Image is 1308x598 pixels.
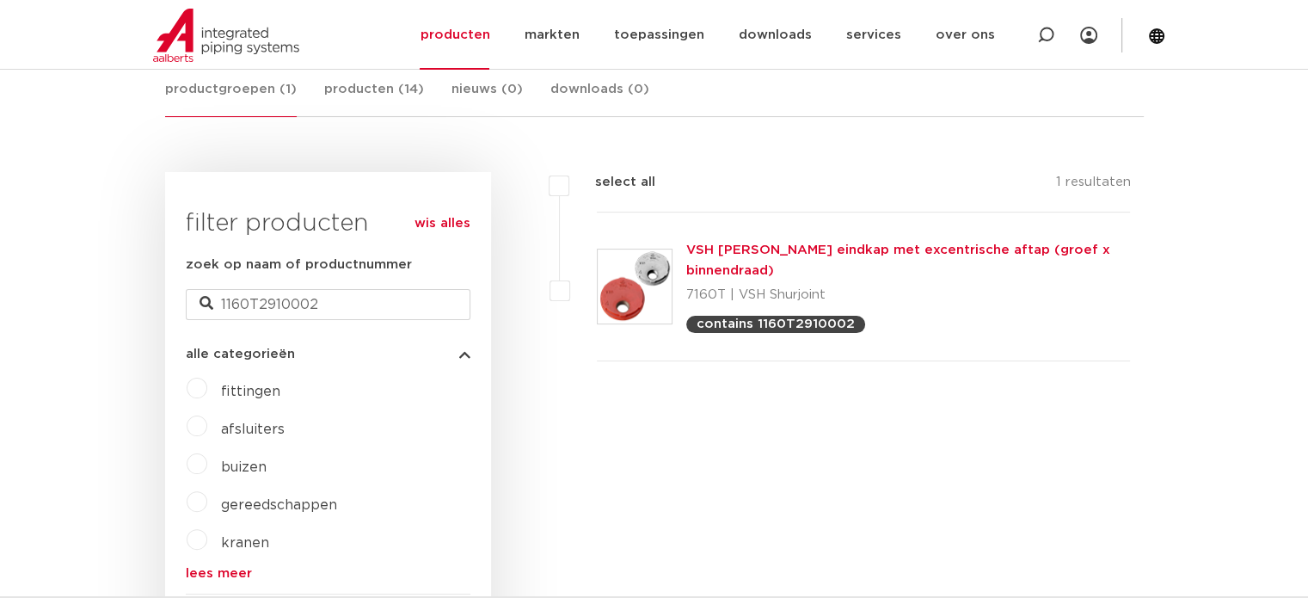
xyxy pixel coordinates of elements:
[186,289,470,320] input: zoeken
[221,536,269,550] a: kranen
[221,385,280,398] a: fittingen
[697,317,855,330] p: contains 1160T2910002
[598,250,672,324] img: Thumbnail for VSH Shurjoint eindkap met excentrische aftap (groef x binnendraad)
[324,79,424,116] a: producten (14)
[415,213,470,234] a: wis alles
[186,207,470,241] h3: filter producten
[186,348,470,361] button: alle categorieën
[686,244,1110,277] a: VSH [PERSON_NAME] eindkap met excentrische aftap (groef x binnendraad)
[550,79,649,116] a: downloads (0)
[165,79,297,117] a: productgroepen (1)
[186,567,470,580] a: lees meer
[451,79,523,116] a: nieuws (0)
[186,348,295,361] span: alle categorieën
[186,255,412,275] label: zoek op naam of productnummer
[569,172,655,193] label: select all
[221,498,337,512] a: gereedschappen
[1055,172,1130,199] p: 1 resultaten
[221,460,267,474] a: buizen
[221,422,285,436] a: afsluiters
[686,281,1131,309] p: 7160T | VSH Shurjoint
